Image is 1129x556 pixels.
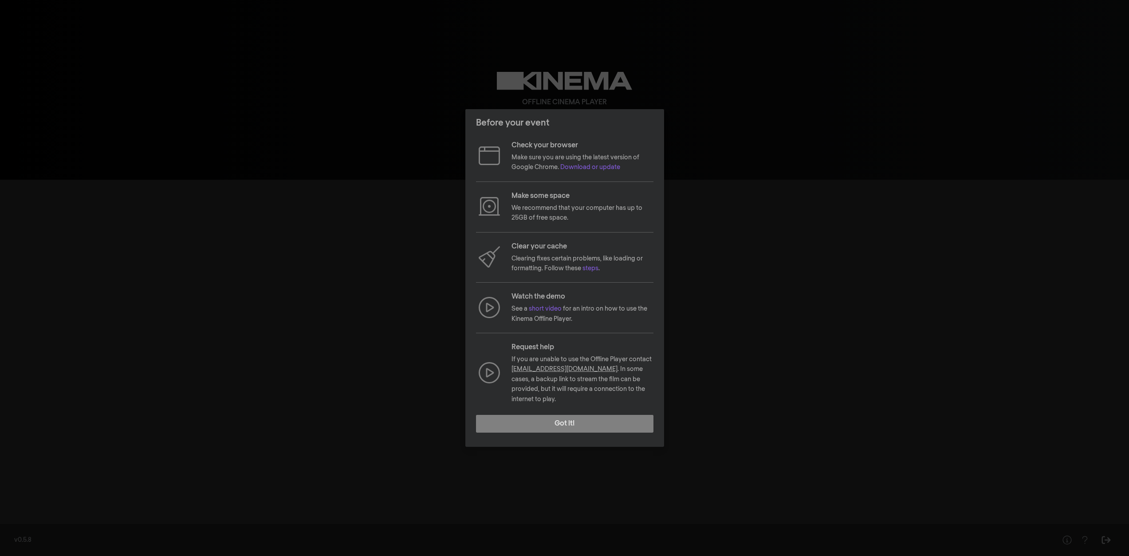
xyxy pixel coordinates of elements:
p: Clearing fixes certain problems, like loading or formatting. Follow these . [511,254,653,274]
p: Request help [511,342,653,353]
p: Clear your cache [511,241,653,252]
button: Got it! [476,415,653,433]
p: Check your browser [511,140,653,151]
p: See a for an intro on how to use the Kinema Offline Player. [511,304,653,324]
a: Download or update [560,164,620,170]
p: Watch the demo [511,292,653,302]
p: Make sure you are using the latest version of Google Chrome. [511,153,653,173]
p: Make some space [511,191,653,201]
p: We recommend that your computer has up to 25GB of free space. [511,203,653,223]
a: [EMAIL_ADDRESS][DOMAIN_NAME] [511,366,618,372]
p: If you are unable to use the Offline Player contact . In some cases, a backup link to stream the ... [511,355,653,404]
header: Before your event [465,109,664,137]
a: steps [582,265,598,272]
a: short video [529,306,562,312]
